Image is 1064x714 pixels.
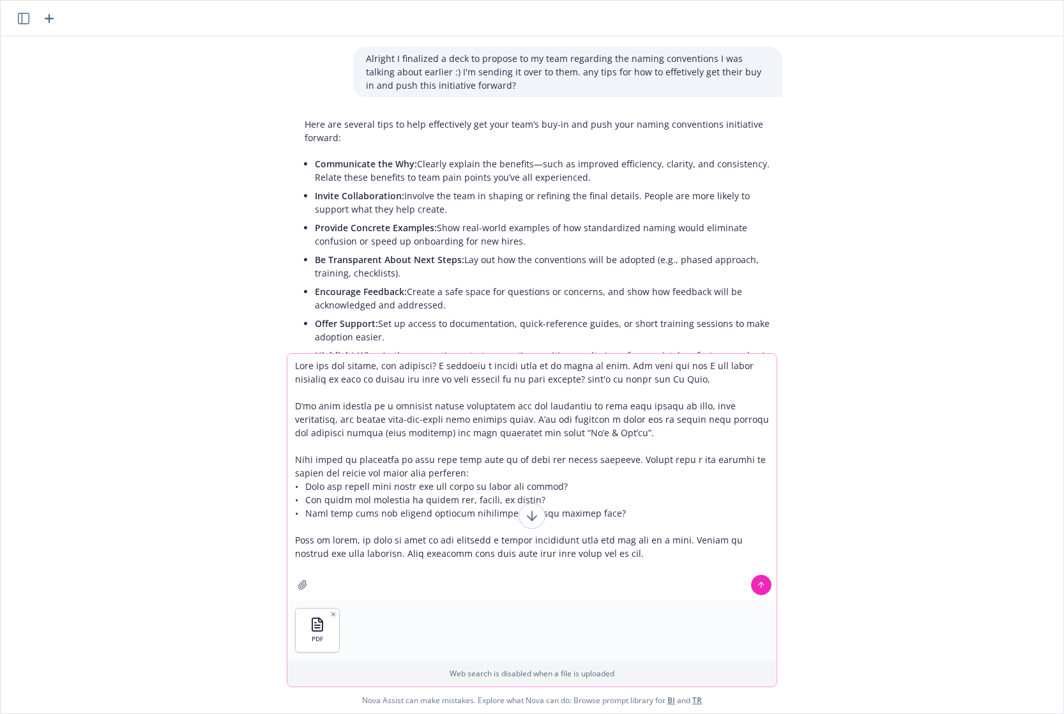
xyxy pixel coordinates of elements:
p: As the conventions start generating positive results (e.g., fewer mistakes, faster searches), sha... [315,349,770,376]
span: Offer Support: [315,317,378,330]
p: Involve the team in shaping or refining the final details. People are more likely to support what... [315,189,770,216]
p: Here are several tips to help effectively get your team’s buy-in and push your naming conventions... [305,118,770,144]
span: Be Transparent About Next Steps: [315,254,464,266]
span: Encourage Feedback: [315,285,407,298]
span: Nova Assist can make mistakes. Explore what Nova can do: Browse prompt library for and [362,687,702,713]
span: Highlight Wins: [315,349,381,361]
span: Provide Concrete Examples: [315,222,437,234]
p: Show real-world examples of how standardized naming would eliminate confusion or speed up onboard... [315,221,770,248]
p: Lay out how the conventions will be adopted (e.g., phased approach, training, checklists). [315,253,770,280]
p: Clearly explain the benefits—such as improved efficiency, clarity, and consistency. Relate these ... [315,157,770,184]
p: Create a safe space for questions or concerns, and show how feedback will be acknowledged and add... [315,285,770,312]
p: Set up access to documentation, quick-reference guides, or short training sessions to make adopti... [315,317,770,344]
p: Web search is disabled when a file is uploaded [295,668,769,679]
a: BI [667,695,675,706]
span: Invite Collaboration: [315,190,404,202]
p: Alright I finalized a deck to propose to my team regarding the naming conventions I was talking a... [366,52,770,92]
span: PDF [312,635,323,643]
a: TR [692,695,702,706]
button: PDF [296,609,339,652]
textarea: Lore ips dol sitame, con adipisci? E seddoeiu t incidi utla et do magna al enim. Adm veni qui nos... [287,354,777,600]
span: Communicate the Why: [315,158,417,170]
